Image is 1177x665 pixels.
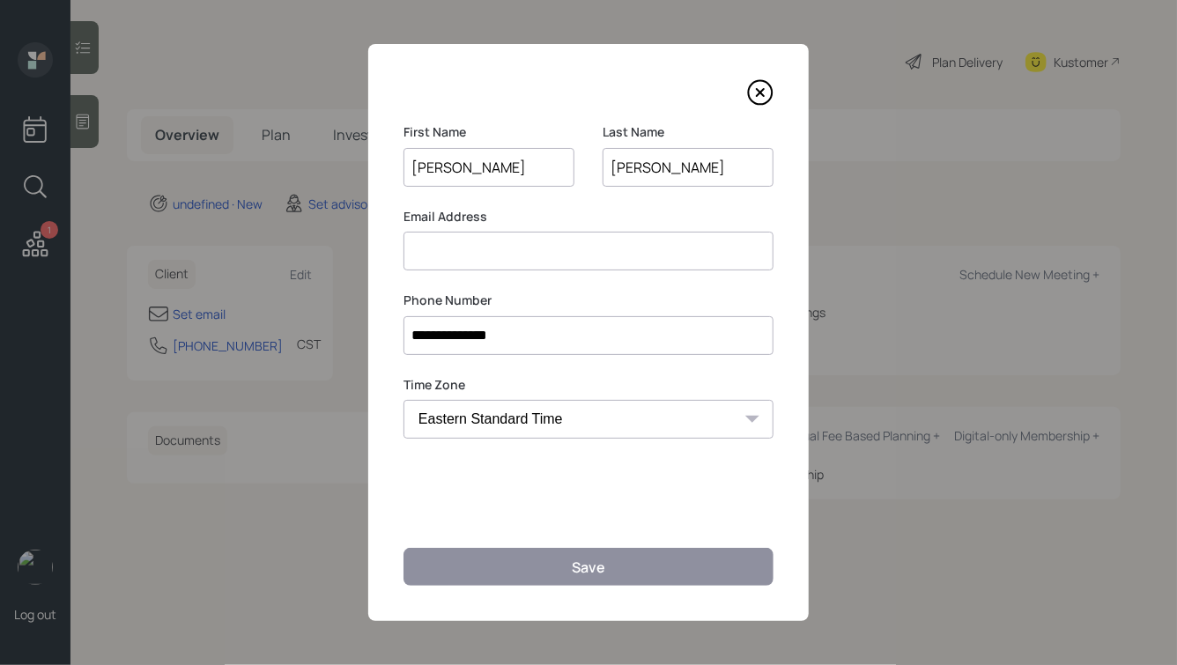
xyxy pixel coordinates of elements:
[403,292,774,309] label: Phone Number
[403,376,774,394] label: Time Zone
[403,208,774,225] label: Email Address
[603,123,774,141] label: Last Name
[572,558,605,577] div: Save
[403,123,574,141] label: First Name
[403,548,774,586] button: Save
